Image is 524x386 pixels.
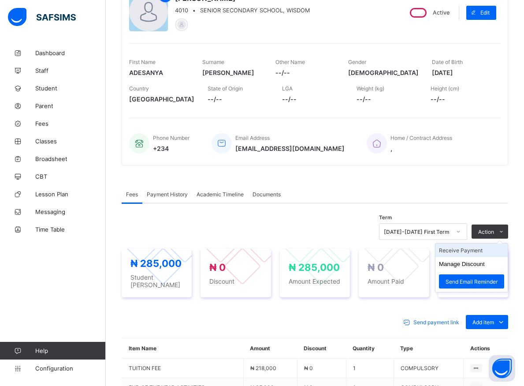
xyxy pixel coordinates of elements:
[433,9,450,16] span: Active
[35,365,105,372] span: Configuration
[35,155,106,162] span: Broadsheet
[153,145,190,152] span: +234
[275,59,305,65] span: Other Name
[35,138,106,145] span: Classes
[390,135,452,141] span: Home / Contract Address
[35,67,106,74] span: Staff
[297,338,346,359] th: Discount
[130,274,183,289] span: Student [PERSON_NAME]
[129,59,156,65] span: First Name
[250,365,276,371] span: ₦ 218,000
[289,262,340,273] span: ₦ 285,000
[197,191,244,198] span: Academic Timeline
[348,59,366,65] span: Gender
[357,85,384,92] span: Weight (kg)
[346,338,394,359] th: Quantity
[348,69,419,76] span: [DEMOGRAPHIC_DATA]
[35,208,106,215] span: Messaging
[435,257,508,271] li: dropdown-list-item-text-1
[35,102,106,109] span: Parent
[35,226,106,233] span: Time Table
[202,69,262,76] span: [PERSON_NAME]
[282,95,343,103] span: --/--
[130,258,182,269] span: ₦ 285,000
[129,85,149,92] span: Country
[235,135,270,141] span: Email Address
[384,229,451,235] div: [DATE]-[DATE] First Term
[35,191,106,198] span: Lesson Plan
[446,278,498,285] span: Send Email Reminder
[394,338,463,359] th: Type
[35,49,106,56] span: Dashboard
[35,173,106,180] span: CBT
[357,95,418,103] span: --/--
[304,365,313,371] span: ₦ 0
[478,229,494,235] span: Action
[435,244,508,257] li: dropdown-list-item-text-0
[129,365,237,371] span: TUITION FEE
[346,359,394,378] td: 1
[235,145,345,152] span: [EMAIL_ADDRESS][DOMAIN_NAME]
[35,120,106,127] span: Fees
[275,69,335,76] span: --/--
[379,214,392,221] span: Term
[35,85,106,92] span: Student
[8,8,76,26] img: safsims
[129,95,194,103] span: [GEOGRAPHIC_DATA]
[208,95,269,103] span: --/--
[253,191,281,198] span: Documents
[243,338,297,359] th: Amount
[432,69,492,76] span: [DATE]
[435,271,508,292] li: dropdown-list-item-text-2
[432,59,463,65] span: Date of Birth
[35,347,105,354] span: Help
[126,191,138,198] span: Fees
[431,85,459,92] span: Height (cm)
[390,145,452,152] span: ,
[394,359,463,378] td: COMPULSORY
[368,262,384,273] span: ₦ 0
[175,7,310,14] div: •
[464,338,508,359] th: Actions
[439,261,485,267] button: Manage Discount
[153,135,190,141] span: Phone Number
[480,9,490,16] span: Edit
[209,277,262,285] span: Discount
[208,85,243,92] span: State of Origin
[175,7,188,14] span: 4010
[129,69,189,76] span: ADESANYA
[472,319,494,326] span: Add item
[202,59,224,65] span: Surname
[200,7,310,14] span: SENIOR SECONDARY SCHOOL, WISDOM
[122,338,244,359] th: Item Name
[431,95,492,103] span: --/--
[489,355,515,382] button: Open asap
[413,319,459,326] span: Send payment link
[282,85,293,92] span: LGA
[209,262,226,273] span: ₦ 0
[368,277,420,285] span: Amount Paid
[147,191,188,198] span: Payment History
[289,277,341,285] span: Amount Expected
